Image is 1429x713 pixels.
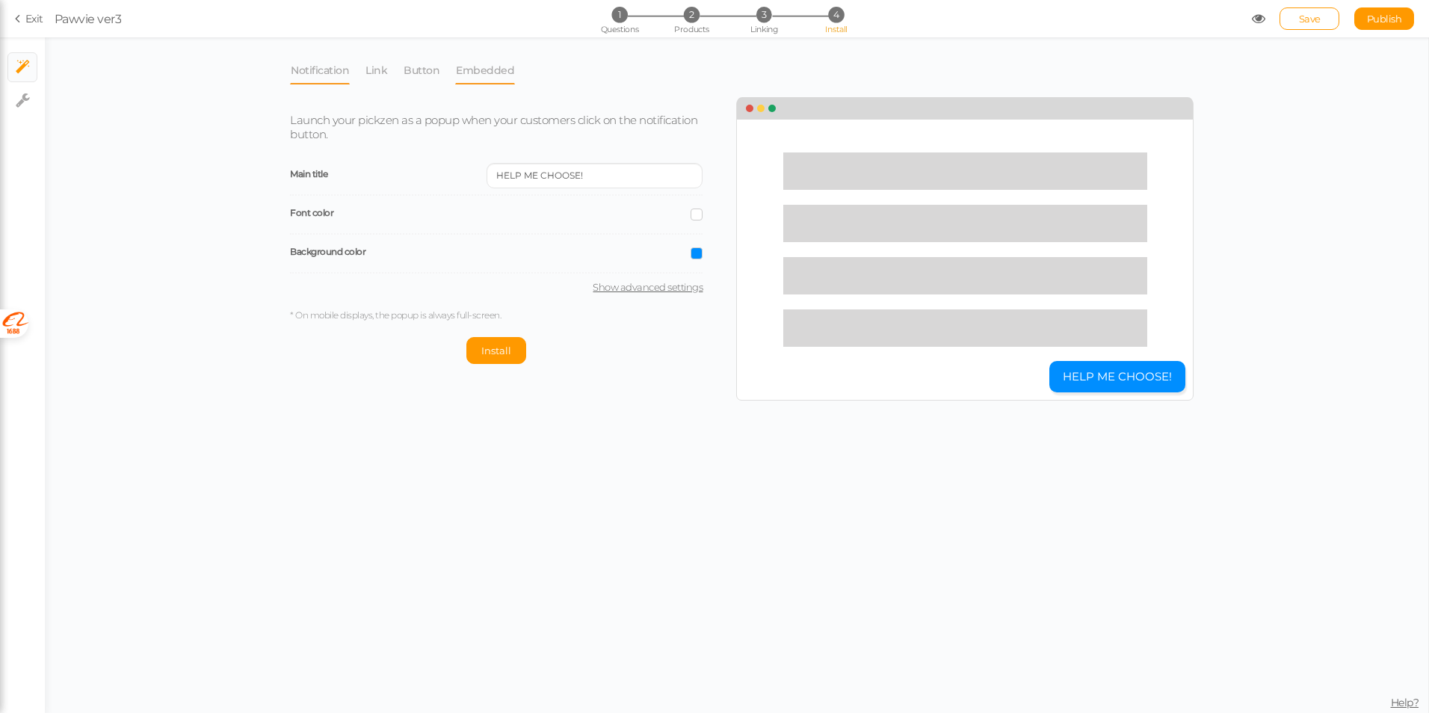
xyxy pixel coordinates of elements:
span: Products [674,24,709,34]
a: Exit [15,11,43,26]
li: Button [403,56,455,84]
a: Notification [290,56,350,84]
li: Link [365,56,403,84]
a: Button [403,56,440,84]
span: 3 [756,7,772,22]
button: Install [466,337,526,364]
li: Embedded [455,56,530,84]
li: 2 Products [657,7,726,22]
span: * On mobile displays, the popup is always full-screen. [290,309,501,321]
button: HELP ME CHOOSE! [1049,361,1185,393]
span: Linking [750,24,777,34]
span: Save [1299,13,1321,25]
span: Help? [1391,696,1419,709]
a: Embedded [455,56,515,84]
a: Show advanced settings [290,281,703,293]
span: 2 [684,7,700,22]
div: Pawvie ver3 [55,10,122,28]
span: Publish [1367,13,1402,25]
a: Link [365,56,388,84]
span: Install [825,24,847,34]
li: 3 Linking [729,7,799,22]
span: Font color [290,207,333,218]
span: Questions [601,24,639,34]
span: Install [481,345,511,356]
span: 4 [828,7,844,22]
span: Background color [290,246,365,257]
div: Save [1280,7,1339,30]
li: Notification [290,56,365,84]
span: Main title [290,168,327,179]
span: Launch your pickzen as a popup when your customers click on the notification button. [290,113,697,141]
span: 1 [611,7,627,22]
li: 1 Questions [584,7,654,22]
li: 4 Install [801,7,871,22]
